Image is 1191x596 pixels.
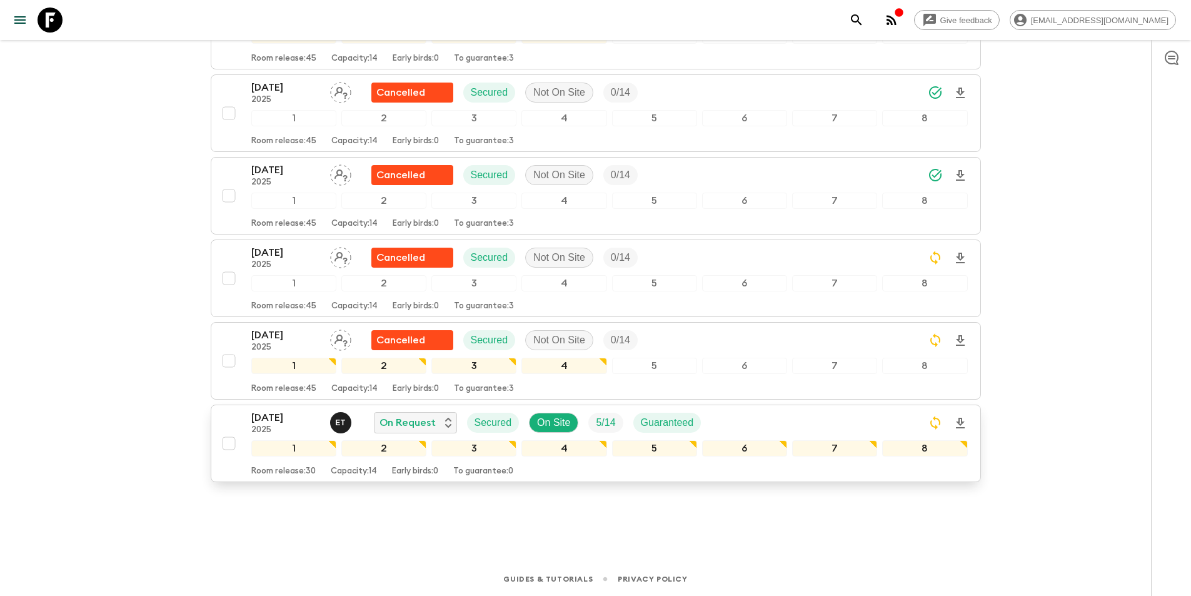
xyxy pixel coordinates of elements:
[612,358,697,374] div: 5
[376,168,425,183] p: Cancelled
[521,275,606,291] div: 4
[521,193,606,209] div: 4
[603,248,638,268] div: Trip Fill
[431,358,516,374] div: 3
[331,301,378,311] p: Capacity: 14
[331,384,378,394] p: Capacity: 14
[603,165,638,185] div: Trip Fill
[612,110,697,126] div: 5
[503,572,593,586] a: Guides & Tutorials
[928,250,943,265] svg: Sync Required - Changes detected
[533,333,585,348] p: Not On Site
[702,440,787,457] div: 6
[588,413,623,433] div: Trip Fill
[431,440,516,457] div: 3
[612,440,697,457] div: 5
[914,10,1000,30] a: Give feedback
[533,168,585,183] p: Not On Site
[533,250,585,265] p: Not On Site
[371,83,453,103] div: Flash Pack cancellation
[251,260,320,270] p: 2025
[379,415,436,430] p: On Request
[251,384,316,394] p: Room release: 45
[882,110,967,126] div: 8
[393,384,439,394] p: Early birds: 0
[521,358,606,374] div: 4
[376,85,425,100] p: Cancelled
[251,425,320,435] p: 2025
[454,301,514,311] p: To guarantee: 3
[792,440,877,457] div: 7
[953,416,968,431] svg: Download Onboarding
[376,333,425,348] p: Cancelled
[702,110,787,126] div: 6
[529,413,578,433] div: On Site
[953,333,968,348] svg: Download Onboarding
[521,440,606,457] div: 4
[371,248,453,268] div: Flash Pack cancellation
[453,467,513,477] p: To guarantee: 0
[251,358,336,374] div: 1
[641,415,694,430] p: Guaranteed
[211,74,981,152] button: [DATE]2025Assign pack leaderFlash Pack cancellationSecuredNot On SiteTrip Fill12345678Room releas...
[611,85,630,100] p: 0 / 14
[454,54,514,64] p: To guarantee: 3
[211,322,981,400] button: [DATE]2025Assign pack leaderFlash Pack cancellationSecuredNot On SiteTrip Fill12345678Room releas...
[251,275,336,291] div: 1
[882,440,967,457] div: 8
[251,328,320,343] p: [DATE]
[792,358,877,374] div: 7
[463,248,516,268] div: Secured
[702,358,787,374] div: 6
[525,248,593,268] div: Not On Site
[611,168,630,183] p: 0 / 14
[612,275,697,291] div: 5
[330,251,351,261] span: Assign pack leader
[251,440,336,457] div: 1
[341,110,426,126] div: 2
[611,250,630,265] p: 0 / 14
[454,384,514,394] p: To guarantee: 3
[953,251,968,266] svg: Download Onboarding
[928,415,943,430] svg: Sync Required - Changes detected
[928,333,943,348] svg: Sync Required - Changes detected
[211,405,981,482] button: [DATE]2025Elisavet TitanosOn RequestSecuredOn SiteTrip FillGuaranteed12345678Room release:30Capac...
[371,330,453,350] div: Flash Pack cancellation
[330,86,351,96] span: Assign pack leader
[475,415,512,430] p: Secured
[341,193,426,209] div: 2
[454,219,514,229] p: To guarantee: 3
[341,275,426,291] div: 2
[393,54,439,64] p: Early birds: 0
[251,343,320,353] p: 2025
[335,418,346,428] p: E T
[251,245,320,260] p: [DATE]
[463,83,516,103] div: Secured
[603,83,638,103] div: Trip Fill
[537,415,570,430] p: On Site
[882,275,967,291] div: 8
[525,165,593,185] div: Not On Site
[251,410,320,425] p: [DATE]
[251,136,316,146] p: Room release: 45
[612,193,697,209] div: 5
[331,54,378,64] p: Capacity: 14
[521,110,606,126] div: 4
[376,250,425,265] p: Cancelled
[792,193,877,209] div: 7
[953,86,968,101] svg: Download Onboarding
[211,157,981,235] button: [DATE]2025Assign pack leaderFlash Pack cancellationSecuredNot On SiteTrip Fill12345678Room releas...
[431,110,516,126] div: 3
[525,330,593,350] div: Not On Site
[702,193,787,209] div: 6
[330,416,354,426] span: Elisavet Titanos
[463,330,516,350] div: Secured
[211,240,981,317] button: [DATE]2025Assign pack leaderFlash Pack cancellationSecuredNot On SiteTrip Fill12345678Room releas...
[882,358,967,374] div: 8
[603,330,638,350] div: Trip Fill
[431,275,516,291] div: 3
[928,85,943,100] svg: Synced Successfully
[933,16,999,25] span: Give feedback
[251,110,336,126] div: 1
[251,163,320,178] p: [DATE]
